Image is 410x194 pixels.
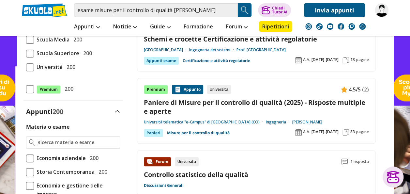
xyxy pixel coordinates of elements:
span: (2) [362,85,369,94]
img: youtube [327,23,333,30]
img: Cerca appunti, riassunti o versioni [240,5,250,15]
span: 13 [350,57,355,62]
button: Search Button [238,3,251,17]
a: Discussioni Generali [144,183,184,188]
img: WhatsApp [359,23,366,30]
a: Forum [224,21,249,33]
span: A.A. [303,57,310,62]
label: Appunti [26,107,63,116]
img: Anno accademico [295,129,302,136]
img: Ricerca materia o esame [29,139,35,146]
span: pagine [356,57,369,62]
a: Formazione [182,21,215,33]
a: [GEOGRAPHIC_DATA] [144,47,189,53]
a: Appunti [72,21,102,33]
button: ChiediTutor AI [258,3,291,17]
a: Misure per il controllo di qualità [167,129,230,137]
img: Pagine [342,57,349,63]
a: Notizie [112,21,139,33]
a: Invia appunti [304,3,365,17]
div: Forum [144,157,171,166]
span: Premium [37,85,61,94]
span: A.A. [303,129,310,135]
span: Storia Contemporanea [34,168,95,176]
input: Cerca appunti, riassunti o versioni [74,3,238,17]
a: Schemi e crocette Certificazione e attività regolatorie [144,35,369,43]
span: 200 [96,168,107,176]
span: 200 [87,154,99,162]
div: Appunti esame [144,57,179,65]
span: 200 [71,35,82,44]
img: tiktok [316,23,323,30]
span: 200 [53,107,63,116]
img: twitch [348,23,355,30]
span: 200 [81,49,92,57]
span: 200 [62,85,73,93]
a: Ingegneria dei sistemi [189,47,236,53]
img: facebook [338,23,344,30]
img: Appunti contenuto [175,86,181,93]
div: Appunto [172,85,203,94]
div: Università [175,157,199,166]
label: Materia o esame [26,123,69,130]
span: [DATE]-[DATE] [311,57,339,62]
img: instagram [305,23,312,30]
div: Università [207,85,231,94]
span: Economia aziendale [34,154,86,162]
img: Apri e chiudi sezione [115,110,120,113]
div: Panieri [144,129,163,137]
a: Università telematica "e-Campus" di [GEOGRAPHIC_DATA] (CO) [144,120,266,125]
span: Scuola Superiore [34,49,79,57]
span: 200 [64,63,75,71]
span: Università [34,63,63,71]
span: Scuola Media [34,35,69,44]
a: Paniere di Misure per il controllo di qualità (2025) - Risposte multiple e aperte [144,98,369,116]
img: Anno accademico [295,57,302,63]
span: 4.5/5 [349,85,361,94]
img: Pagine [342,129,349,136]
input: Ricerca materia o esame [38,139,117,146]
span: 1 risposta [350,157,369,166]
a: Certificazione e attività regolatorie [183,57,250,65]
div: Premium [144,85,168,94]
span: [DATE]-[DATE] [311,129,339,135]
a: Ripetizioni [259,21,292,32]
a: Prof. [GEOGRAPHIC_DATA] [236,47,286,53]
div: Chiedi Tutor AI [272,6,287,14]
img: Appunti contenuto [341,86,347,93]
img: Forum contenuto [146,158,153,165]
a: ingegneria [266,120,292,125]
a: Guide [148,21,172,33]
img: anna_sirius [375,3,388,17]
a: [PERSON_NAME] [292,120,322,125]
span: pagine [356,129,369,135]
img: Commenti lettura [341,158,348,165]
a: Controllo statistico della qualità [144,170,248,179]
span: 83 [350,129,355,135]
